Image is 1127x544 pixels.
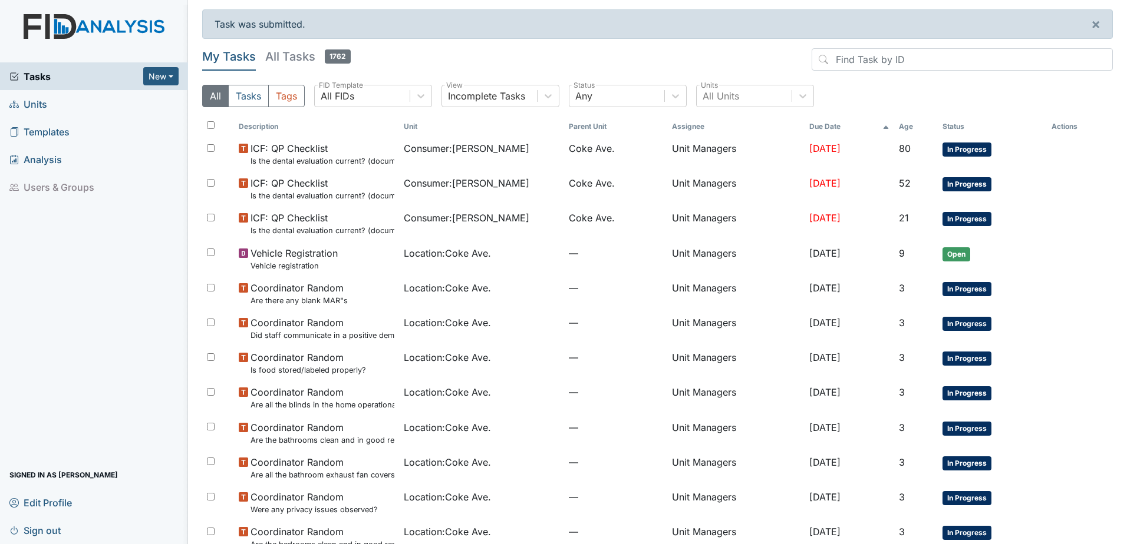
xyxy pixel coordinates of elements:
[9,150,62,168] span: Analysis
[202,85,305,107] div: Type filter
[143,67,179,85] button: New
[899,177,911,189] span: 52
[202,48,256,65] h5: My Tasks
[569,281,663,295] span: —
[404,385,491,399] span: Location : Coke Ave.
[809,526,841,538] span: [DATE]
[268,85,305,107] button: Tags
[569,385,663,399] span: —
[894,117,938,137] th: Toggle SortBy
[667,346,805,380] td: Unit Managers
[404,211,529,225] span: Consumer : [PERSON_NAME]
[207,121,215,129] input: Toggle All Rows Selected
[809,456,841,468] span: [DATE]
[667,311,805,346] td: Unit Managers
[809,177,841,189] span: [DATE]
[251,155,394,167] small: Is the dental evaluation current? (document the date, oral rating, and goal # if needed in the co...
[938,117,1047,137] th: Toggle SortBy
[9,95,47,113] span: Units
[899,491,905,503] span: 3
[9,69,143,84] a: Tasks
[404,316,491,330] span: Location : Coke Ave.
[667,450,805,485] td: Unit Managers
[667,276,805,311] td: Unit Managers
[251,350,366,376] span: Coordinator Random Is food stored/labeled properly?
[404,246,491,260] span: Location : Coke Ave.
[569,455,663,469] span: —
[667,171,805,206] td: Unit Managers
[569,420,663,434] span: —
[404,281,491,295] span: Location : Coke Ave.
[404,525,491,539] span: Location : Coke Ave.
[943,282,991,296] span: In Progress
[325,49,351,64] span: 1762
[575,89,592,103] div: Any
[569,141,615,155] span: Coke Ave.
[667,416,805,450] td: Unit Managers
[943,142,991,157] span: In Progress
[404,490,491,504] span: Location : Coke Ave.
[202,85,229,107] button: All
[404,350,491,364] span: Location : Coke Ave.
[251,141,394,167] span: ICF: QP Checklist Is the dental evaluation current? (document the date, oral rating, and goal # i...
[809,386,841,398] span: [DATE]
[234,117,399,137] th: Toggle SortBy
[899,351,905,363] span: 3
[667,206,805,241] td: Unit Managers
[251,469,394,480] small: Are all the bathroom exhaust fan covers clean and dust free?
[251,399,394,410] small: Are all the blinds in the home operational and clean?
[9,493,72,512] span: Edit Profile
[251,330,394,341] small: Did staff communicate in a positive demeanor with consumers?
[943,422,991,436] span: In Progress
[943,317,991,331] span: In Progress
[899,317,905,329] span: 3
[448,89,525,103] div: Incomplete Tasks
[569,525,663,539] span: —
[809,422,841,433] span: [DATE]
[399,117,564,137] th: Toggle SortBy
[251,364,366,376] small: Is food stored/labeled properly?
[943,177,991,191] span: In Progress
[899,142,911,154] span: 80
[809,282,841,294] span: [DATE]
[251,176,394,201] span: ICF: QP Checklist Is the dental evaluation current? (document the date, oral rating, and goal # i...
[943,526,991,540] span: In Progress
[251,281,348,306] span: Coordinator Random Are there any blank MAR"s
[899,247,905,259] span: 9
[404,455,491,469] span: Location : Coke Ave.
[251,190,394,201] small: Is the dental evaluation current? (document the date, oral rating, and goal # if needed in the co...
[809,247,841,259] span: [DATE]
[667,485,805,520] td: Unit Managers
[251,385,394,410] span: Coordinator Random Are all the blinds in the home operational and clean?
[943,247,970,261] span: Open
[809,212,841,224] span: [DATE]
[703,89,739,103] div: All Units
[569,316,663,330] span: —
[251,490,378,515] span: Coordinator Random Were any privacy issues observed?
[569,211,615,225] span: Coke Ave.
[251,316,394,341] span: Coordinator Random Did staff communicate in a positive demeanor with consumers?
[251,260,338,271] small: Vehicle registration
[943,212,991,226] span: In Progress
[321,89,354,103] div: All FIDs
[569,350,663,364] span: —
[667,137,805,171] td: Unit Managers
[251,225,394,236] small: Is the dental evaluation current? (document the date, oral rating, and goal # if needed in the co...
[805,117,894,137] th: Toggle SortBy
[899,282,905,294] span: 3
[9,122,70,141] span: Templates
[265,48,351,65] h5: All Tasks
[228,85,269,107] button: Tasks
[809,351,841,363] span: [DATE]
[899,386,905,398] span: 3
[569,490,663,504] span: —
[9,466,118,484] span: Signed in as [PERSON_NAME]
[667,380,805,415] td: Unit Managers
[943,386,991,400] span: In Progress
[404,141,529,155] span: Consumer : [PERSON_NAME]
[943,456,991,470] span: In Progress
[899,212,909,224] span: 21
[569,176,615,190] span: Coke Ave.
[251,504,378,515] small: Were any privacy issues observed?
